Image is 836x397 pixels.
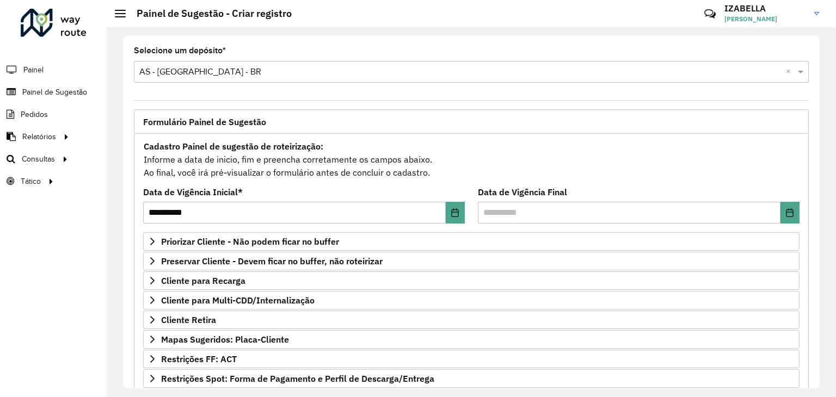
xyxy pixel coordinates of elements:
span: Formulário Painel de Sugestão [143,117,266,126]
span: Cliente para Recarga [161,276,245,285]
button: Choose Date [446,202,465,224]
span: [PERSON_NAME] [724,14,806,24]
a: Cliente para Recarga [143,271,800,290]
label: Selecione um depósito [134,44,226,57]
a: Restrições Spot: Forma de Pagamento e Perfil de Descarga/Entrega [143,369,800,388]
div: Informe a data de inicio, fim e preencha corretamente os campos abaixo. Ao final, você irá pré-vi... [143,139,800,179]
strong: Cadastro Painel de sugestão de roteirização: [144,141,323,152]
a: Cliente Retira [143,311,800,329]
span: Clear all [786,65,795,78]
a: Preservar Cliente - Devem ficar no buffer, não roteirizar [143,252,800,270]
button: Choose Date [780,202,800,224]
span: Painel de Sugestão [22,86,87,98]
span: Cliente Retira [161,315,216,324]
span: Consultas [22,153,55,165]
span: Tático [21,176,41,187]
span: Cliente para Multi-CDD/Internalização [161,296,315,305]
span: Restrições Spot: Forma de Pagamento e Perfil de Descarga/Entrega [161,374,434,383]
label: Data de Vigência Inicial [143,185,243,199]
span: Pedidos [21,109,48,120]
span: Relatórios [22,131,56,142]
a: Restrições FF: ACT [143,350,800,368]
span: Painel [23,64,44,76]
label: Data de Vigência Final [478,185,567,199]
span: Priorizar Cliente - Não podem ficar no buffer [161,237,339,246]
a: Cliente para Multi-CDD/Internalização [143,291,800,309]
h2: Painel de Sugestão - Criar registro [126,8,292,20]
span: Restrições FF: ACT [161,355,237,363]
span: Preservar Cliente - Devem ficar no buffer, não roteirizar [161,257,383,265]
h3: IZABELLA [724,3,806,14]
a: Priorizar Cliente - Não podem ficar no buffer [143,232,800,251]
a: Contato Rápido [698,2,722,26]
span: Mapas Sugeridos: Placa-Cliente [161,335,289,344]
a: Mapas Sugeridos: Placa-Cliente [143,330,800,349]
